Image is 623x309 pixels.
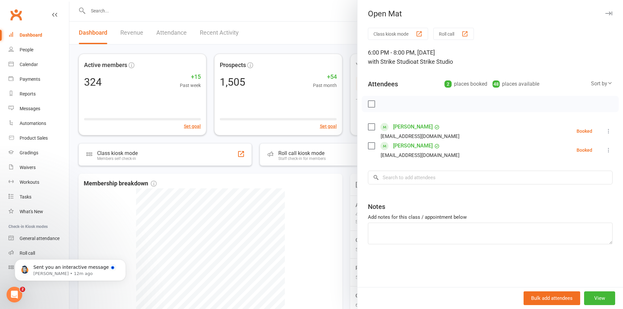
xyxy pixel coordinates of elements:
div: Open Mat [357,9,623,18]
a: People [9,43,69,57]
div: Add notes for this class / appointment below [368,213,613,221]
a: Payments [9,72,69,87]
iframe: Intercom live chat [7,287,22,302]
a: What's New [9,204,69,219]
div: Reports [20,91,36,96]
span: with Strike Studio [368,58,413,65]
div: Dashboard [20,32,42,38]
iframe: Intercom notifications message [5,246,136,291]
div: Gradings [20,150,38,155]
input: Search to add attendees [368,171,613,184]
div: Tasks [20,194,31,199]
a: Waivers [9,160,69,175]
div: Automations [20,121,46,126]
div: [EMAIL_ADDRESS][DOMAIN_NAME] [381,132,459,141]
a: [PERSON_NAME] [393,141,433,151]
a: Product Sales [9,131,69,146]
div: Notes [368,202,385,211]
a: Automations [9,116,69,131]
button: View [584,291,615,305]
button: Bulk add attendees [524,291,580,305]
a: [PERSON_NAME] [393,122,433,132]
div: places booked [444,79,487,89]
a: Dashboard [9,28,69,43]
span: at Strike Studio [413,58,453,65]
div: Calendar [20,62,38,67]
div: Messages [20,106,40,111]
div: Booked [577,148,592,152]
a: Messages [9,101,69,116]
a: Gradings [9,146,69,160]
div: People [20,47,33,52]
div: 6:00 PM - 8:00 PM, [DATE] [368,48,613,66]
div: places available [493,79,539,89]
div: 48 [493,80,500,88]
a: Workouts [9,175,69,190]
div: Booked [577,129,592,133]
a: Tasks [9,190,69,204]
a: General attendance kiosk mode [9,231,69,246]
div: Attendees [368,79,398,89]
div: Sort by [591,79,613,88]
div: Product Sales [20,135,48,141]
div: Workouts [20,180,39,185]
button: Roll call [433,28,474,40]
div: What's New [20,209,43,214]
div: Payments [20,77,40,82]
span: 2 [20,287,25,292]
div: 2 [444,80,452,88]
a: Clubworx [8,7,24,23]
div: Waivers [20,165,36,170]
a: Reports [9,87,69,101]
a: Calendar [9,57,69,72]
div: General attendance [20,236,60,241]
button: Class kiosk mode [368,28,428,40]
div: [EMAIL_ADDRESS][DOMAIN_NAME] [381,151,459,160]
